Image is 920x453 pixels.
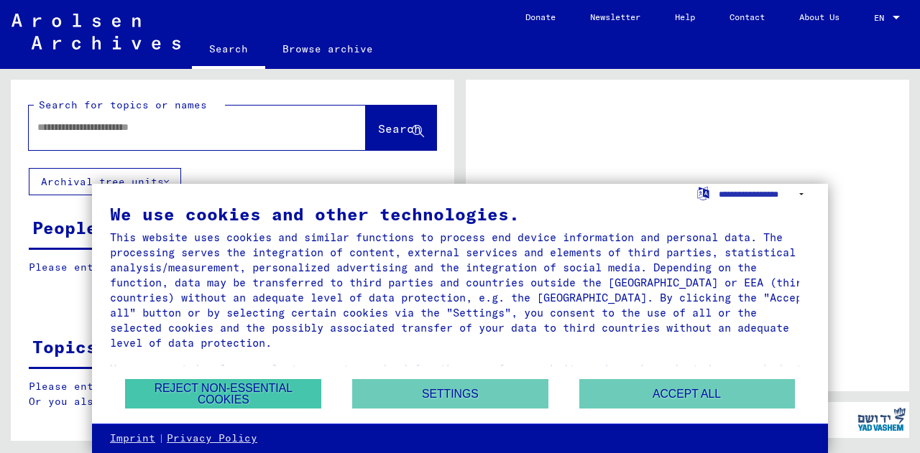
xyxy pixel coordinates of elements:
[32,334,97,360] div: Topics
[29,260,436,275] p: Please enter a search term or set filters to get results.
[874,13,890,23] span: EN
[167,431,257,446] a: Privacy Policy
[378,121,421,136] span: Search
[855,401,908,437] img: yv_logo.png
[39,98,207,111] mat-label: Search for topics or names
[32,215,97,240] div: People
[366,106,436,150] button: Search
[11,14,180,50] img: Arolsen_neg.svg
[125,379,321,408] button: Reject non-essential cookies
[579,379,795,408] button: Accept all
[192,32,265,69] a: Search
[110,205,810,223] div: We use cookies and other technologies.
[110,230,810,350] div: This website uses cookies and similar functions to process end device information and personal da...
[352,379,548,408] button: Settings
[29,379,436,409] p: Please enter a search term or set filters to get results. Or you also can browse the manually.
[265,32,390,66] a: Browse archive
[110,431,155,446] a: Imprint
[29,168,181,195] button: Archival tree units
